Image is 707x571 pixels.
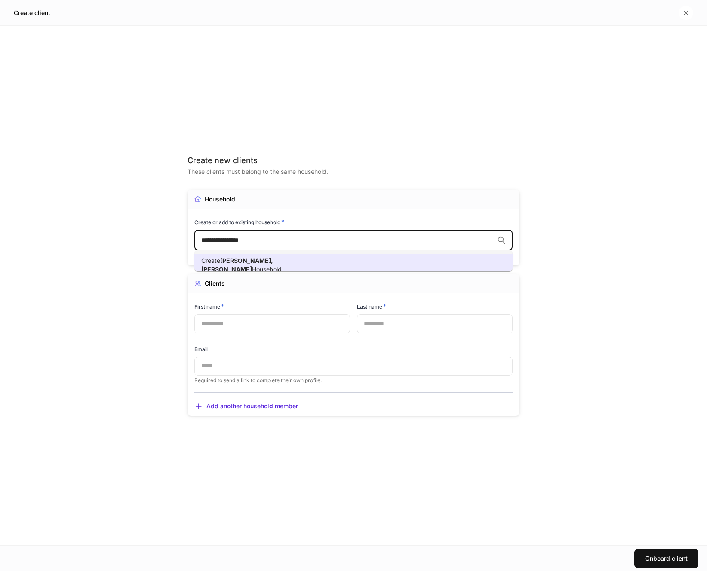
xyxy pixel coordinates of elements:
button: Add another household member [194,402,298,411]
span: Create [201,257,220,264]
div: Create new clients [188,155,519,166]
h6: Create or add to existing household [194,218,284,226]
span: [PERSON_NAME] [201,265,252,273]
div: Household [205,195,235,204]
span: Household [252,265,282,273]
h6: First name [194,302,224,311]
button: Onboard client [634,549,698,568]
h6: Last name [357,302,386,311]
p: Required to send a link to complete their own profile. [194,377,513,384]
span: [PERSON_NAME], [220,257,273,264]
div: Clients [205,279,225,288]
div: Onboard client [645,556,688,562]
h5: Create client [14,9,50,17]
h6: Email [194,345,208,353]
div: These clients must belong to the same household. [188,166,519,176]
